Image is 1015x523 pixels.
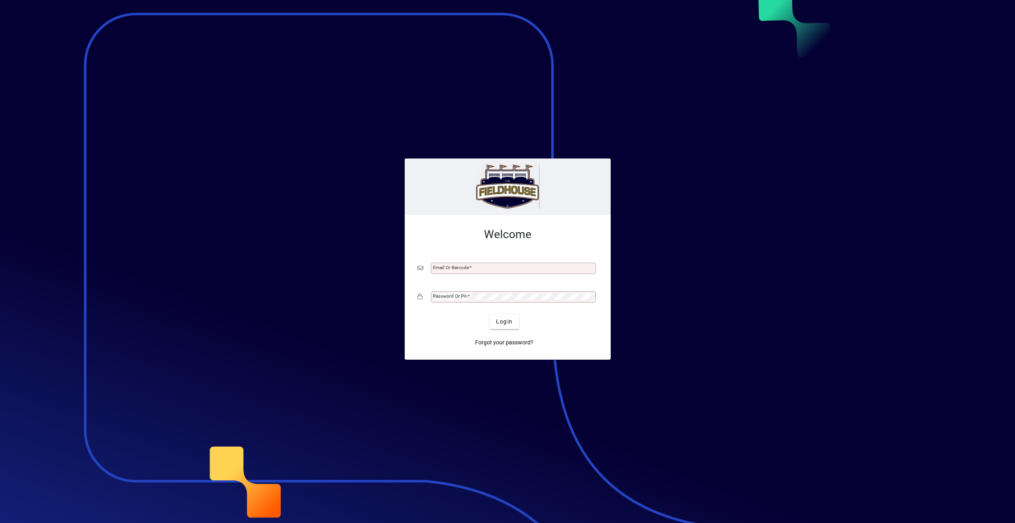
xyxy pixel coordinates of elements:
mat-label: Email or Barcode [433,265,469,270]
h2: Welcome [418,228,598,241]
mat-label: Password or Pin [433,293,467,299]
span: Forgot your password? [475,338,533,347]
span: Login [496,317,513,326]
button: Login [490,315,519,329]
a: Forgot your password? [472,336,537,350]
